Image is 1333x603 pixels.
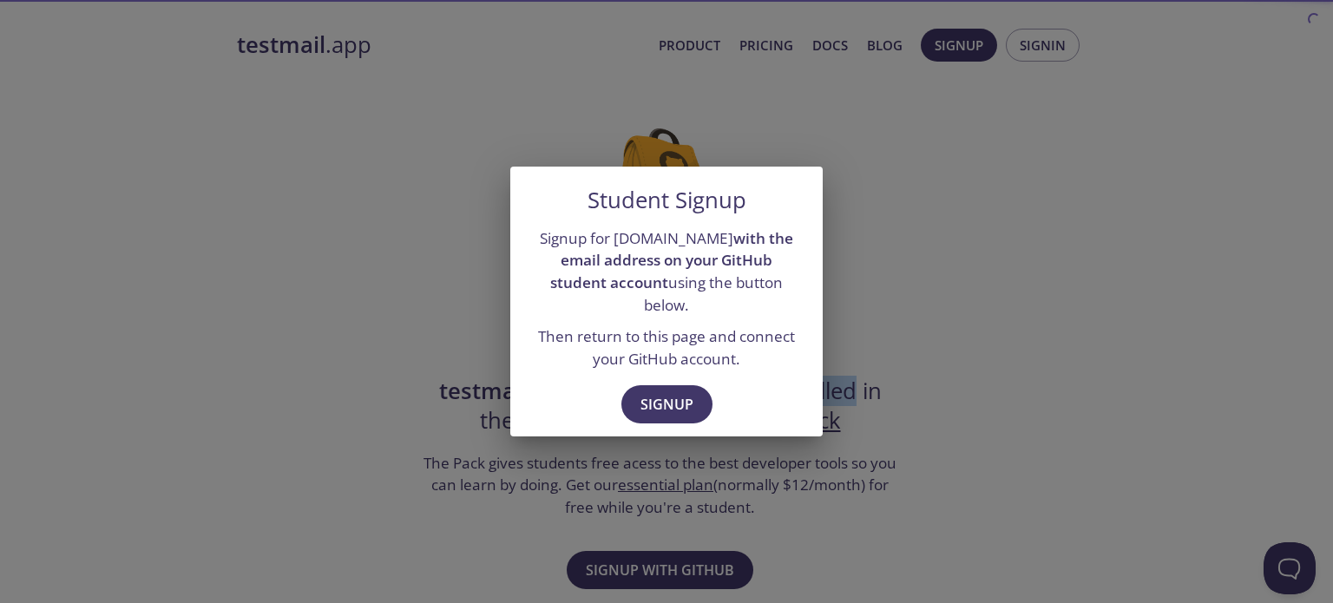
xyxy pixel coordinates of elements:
span: Signup [640,392,693,416]
strong: with the email address on your GitHub student account [550,228,793,292]
p: Signup for [DOMAIN_NAME] using the button below. [531,227,802,317]
button: Signup [621,385,712,423]
p: Then return to this page and connect your GitHub account. [531,325,802,370]
h5: Student Signup [588,187,746,213]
